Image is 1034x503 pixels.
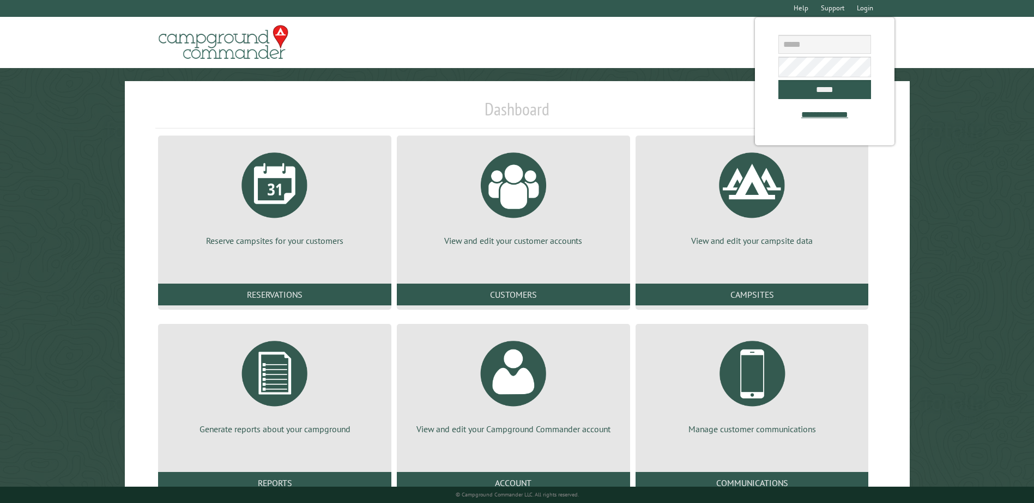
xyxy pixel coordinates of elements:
[636,284,869,305] a: Campsites
[171,333,378,435] a: Generate reports about your campground
[155,21,292,64] img: Campground Commander
[171,423,378,435] p: Generate reports about your campground
[456,491,579,498] small: © Campground Commander LLC. All rights reserved.
[649,144,856,247] a: View and edit your campsite data
[410,144,617,247] a: View and edit your customer accounts
[649,235,856,247] p: View and edit your campsite data
[649,423,856,435] p: Manage customer communications
[636,472,869,494] a: Communications
[410,333,617,435] a: View and edit your Campground Commander account
[397,284,630,305] a: Customers
[397,472,630,494] a: Account
[155,99,878,128] h1: Dashboard
[158,284,391,305] a: Reservations
[171,235,378,247] p: Reserve campsites for your customers
[649,333,856,435] a: Manage customer communications
[171,144,378,247] a: Reserve campsites for your customers
[158,472,391,494] a: Reports
[410,235,617,247] p: View and edit your customer accounts
[410,423,617,435] p: View and edit your Campground Commander account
